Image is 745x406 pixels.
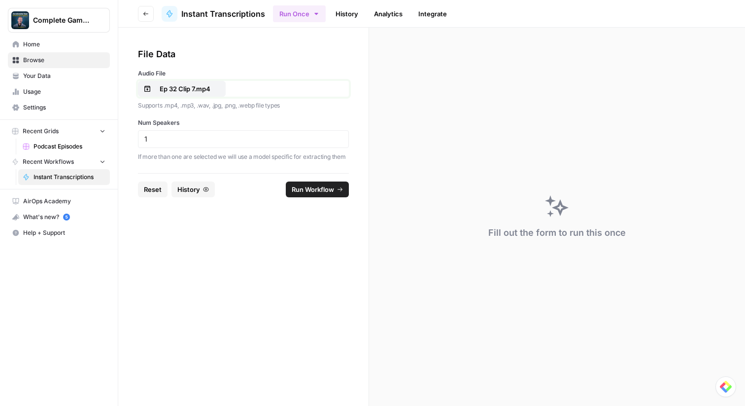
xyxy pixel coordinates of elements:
a: Instant Transcriptions [18,169,110,185]
span: Recent Workflows [23,157,74,166]
a: Browse [8,52,110,68]
p: If more than one are selected we will use a model specific for extracting them [138,152,349,162]
a: Instant Transcriptions [162,6,265,22]
label: Audio File [138,69,349,78]
span: Reset [144,185,162,194]
span: AirOps Academy [23,197,105,206]
span: Usage [23,87,105,96]
p: Ep 32 Clip 7.mp4 [153,84,216,94]
button: Recent Grids [8,124,110,139]
span: Home [23,40,105,49]
span: Your Data [23,72,105,80]
div: File Data [138,47,349,61]
button: Run Once [273,5,326,22]
span: Complete Game Consulting [33,15,93,25]
a: Integrate [412,6,453,22]
img: Complete Game Consulting Logo [11,11,29,29]
button: Workspace: Complete Game Consulting [8,8,110,33]
button: History [171,182,215,197]
button: What's new? 5 [8,209,110,225]
div: What's new? [8,210,109,224]
a: Home [8,37,110,52]
a: Your Data [8,68,110,84]
a: Usage [8,84,110,100]
text: 5 [65,215,68,220]
p: Supports .mp4, .mp3, .wav, .jpg, .png, .webp file types [138,101,349,111]
a: AirOps Academy [8,193,110,209]
button: Run Workflow [286,182,349,197]
button: Help + Support [8,225,110,241]
span: Podcast Episodes [34,142,105,151]
span: Run Workflow [292,185,334,194]
a: 5 [63,214,70,221]
span: Recent Grids [23,127,59,136]
span: History [177,185,200,194]
div: Fill out the form to run this once [488,226,626,240]
a: Settings [8,100,110,115]
button: Recent Workflows [8,154,110,169]
label: Num Speakers [138,118,349,127]
button: Reset [138,182,168,197]
span: Browse [23,56,105,65]
span: Instant Transcriptions [181,8,265,20]
span: Instant Transcriptions [34,173,105,182]
a: History [330,6,364,22]
span: Help + Support [23,228,105,237]
button: Ep 32 Clip 7.mp4 [138,81,226,97]
a: Analytics [368,6,408,22]
a: Podcast Episodes [18,139,110,154]
input: 1 [144,135,342,144]
span: Settings [23,103,105,112]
